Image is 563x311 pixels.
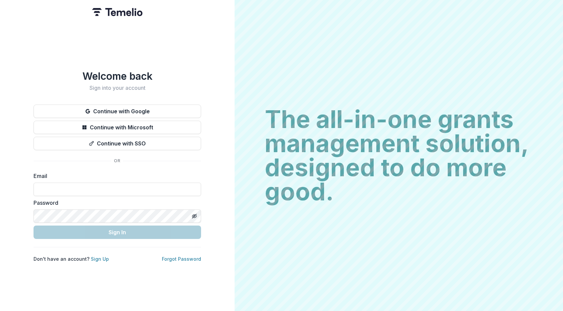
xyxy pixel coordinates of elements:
h2: Sign into your account [34,85,201,91]
img: Temelio [92,8,142,16]
button: Continue with Google [34,105,201,118]
label: Password [34,199,197,207]
button: Toggle password visibility [189,211,200,222]
a: Sign Up [91,256,109,262]
label: Email [34,172,197,180]
a: Forgot Password [162,256,201,262]
button: Sign In [34,226,201,239]
button: Continue with Microsoft [34,121,201,134]
h1: Welcome back [34,70,201,82]
p: Don't have an account? [34,255,109,262]
button: Continue with SSO [34,137,201,150]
